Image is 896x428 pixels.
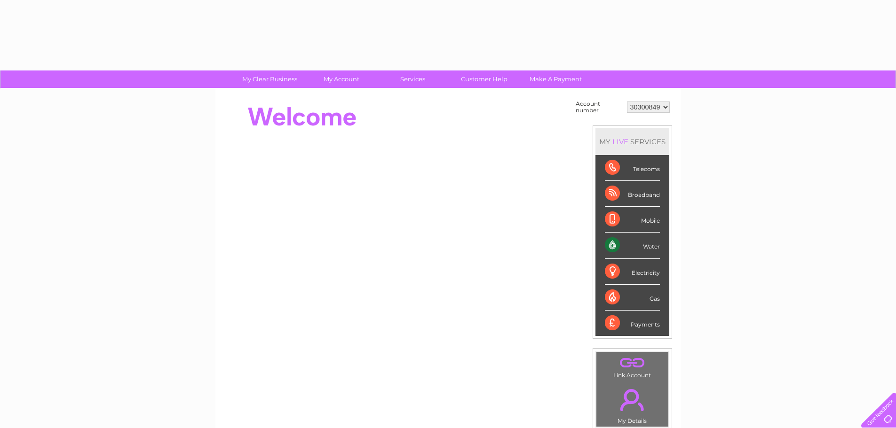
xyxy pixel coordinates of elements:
a: Customer Help [445,70,523,88]
a: My Clear Business [231,70,309,88]
div: Water [605,233,660,258]
div: Payments [605,311,660,336]
div: MY SERVICES [595,128,669,155]
a: . [599,383,666,416]
td: My Details [596,381,669,427]
td: Account number [573,98,625,116]
a: My Account [302,70,380,88]
a: Services [374,70,452,88]
a: Make A Payment [517,70,595,88]
td: Link Account [596,351,669,381]
div: LIVE [611,137,630,146]
a: . [599,354,666,371]
div: Electricity [605,259,660,285]
div: Mobile [605,207,660,233]
div: Gas [605,285,660,311]
div: Broadband [605,181,660,207]
div: Telecoms [605,155,660,181]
